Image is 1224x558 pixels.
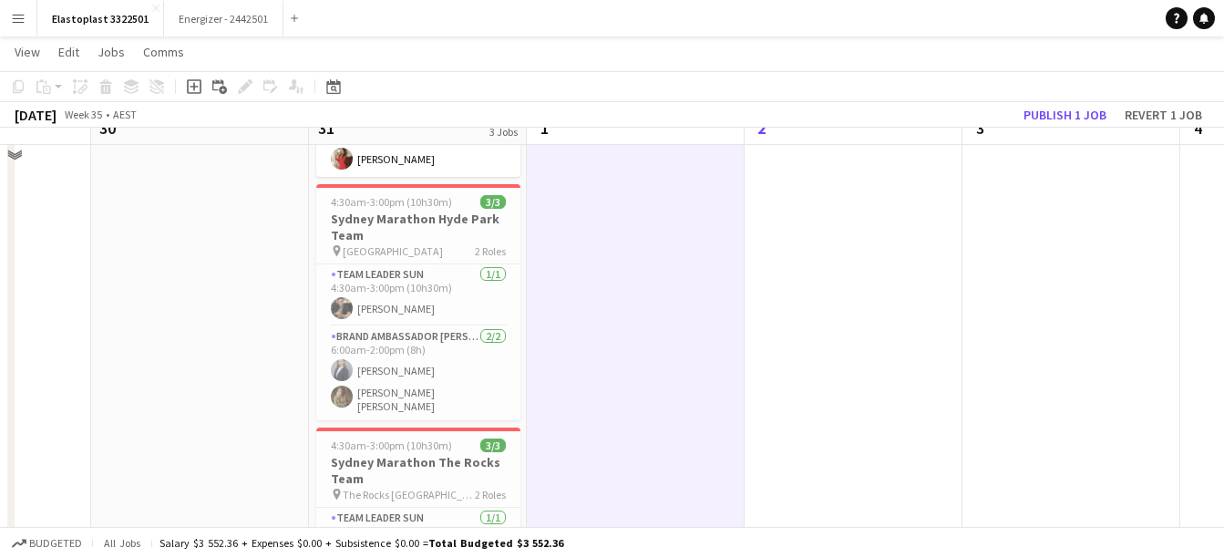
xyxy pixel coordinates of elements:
a: Jobs [90,40,132,64]
span: Edit [58,44,79,60]
span: Total Budgeted $3 552.36 [428,536,563,550]
button: Publish 1 job [1016,103,1114,127]
span: The Rocks [GEOGRAPHIC_DATA] [343,488,475,501]
app-job-card: 4:30am-3:00pm (10h30m)3/3Sydney Marathon Hyde Park Team [GEOGRAPHIC_DATA]2 RolesTeam Leader Sun1/... [316,184,520,420]
button: Elastoplast 3322501 [37,1,164,36]
span: 1 [531,118,558,139]
app-card-role: Brand Ambassador [PERSON_NAME]2/26:00am-2:00pm (8h)[PERSON_NAME][PERSON_NAME] [PERSON_NAME] [316,326,520,420]
a: View [7,40,47,64]
a: Comms [136,40,191,64]
div: Salary $3 552.36 + Expenses $0.00 + Subsistence $0.00 = [159,536,563,550]
span: 3/3 [480,195,506,209]
span: 4:30am-3:00pm (10h30m) [331,195,452,209]
span: Week 35 [60,108,106,121]
button: Budgeted [9,533,85,553]
span: Comms [143,44,184,60]
span: 30 [96,118,118,139]
a: Edit [51,40,87,64]
h3: Sydney Marathon The Rocks Team [316,454,520,487]
span: 3 [967,118,993,139]
span: 4:30am-3:00pm (10h30m) [331,439,452,452]
span: 2 Roles [475,244,506,258]
span: 4 [1185,118,1210,139]
h3: Sydney Marathon Hyde Park Team [316,211,520,243]
app-card-role: Team Leader Sun1/14:30am-3:00pm (10h30m)[PERSON_NAME] [316,264,520,326]
div: 3 Jobs [489,125,518,139]
div: AEST [113,108,137,121]
span: [GEOGRAPHIC_DATA] [343,244,443,258]
button: Revert 1 job [1117,103,1209,127]
span: 2 Roles [475,488,506,501]
span: Budgeted [29,537,82,550]
span: All jobs [100,536,144,550]
span: Jobs [98,44,125,60]
span: 31 [314,118,338,139]
div: [DATE] [15,106,57,124]
button: Energizer - 2442501 [164,1,283,36]
span: View [15,44,40,60]
span: 2 [749,118,774,139]
span: 3/3 [480,439,506,452]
